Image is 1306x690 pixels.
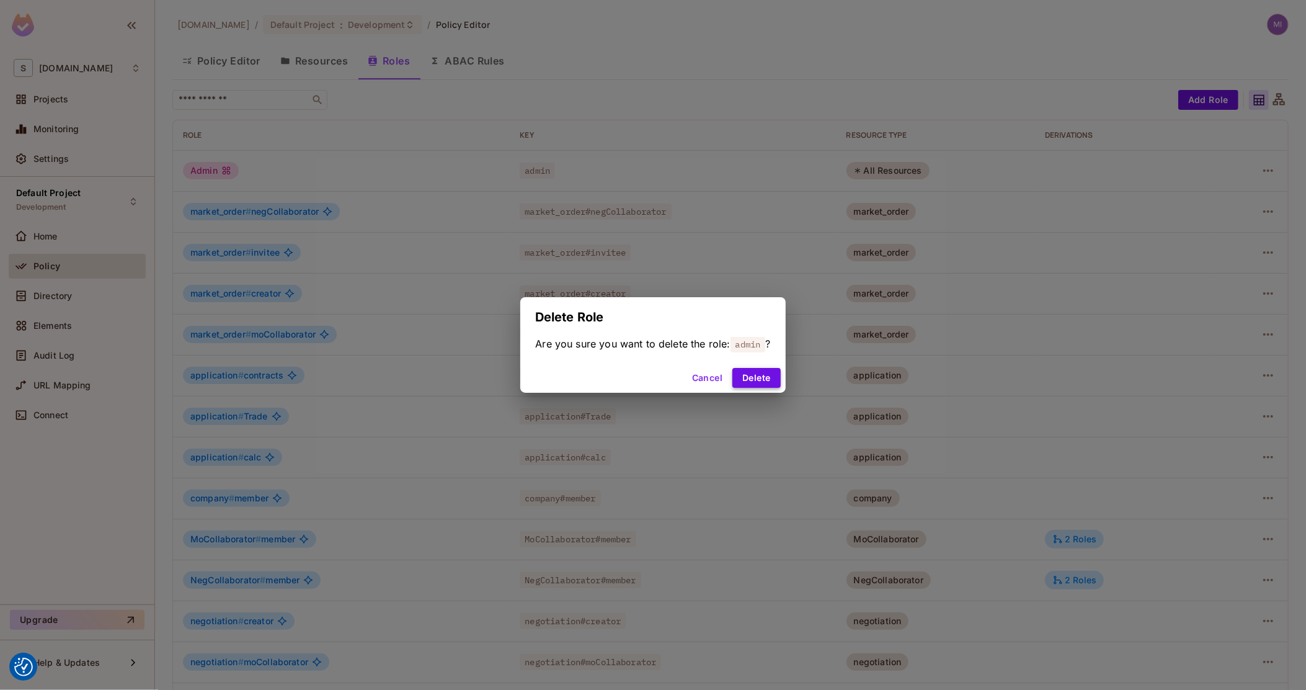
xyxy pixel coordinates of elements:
[14,658,33,676] img: Revisit consent button
[732,368,780,388] button: Delete
[535,337,770,351] span: Are you sure you want to delete the role: ?
[687,368,727,388] button: Cancel
[731,336,766,352] span: admin
[520,297,785,337] h2: Delete Role
[14,658,33,676] button: Consent Preferences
